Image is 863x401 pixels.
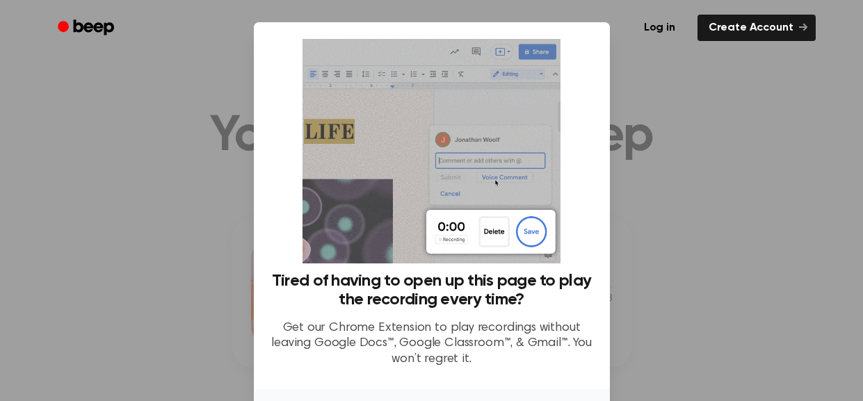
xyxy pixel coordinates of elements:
[48,15,127,42] a: Beep
[697,15,816,41] a: Create Account
[630,12,689,44] a: Log in
[271,272,593,309] h3: Tired of having to open up this page to play the recording every time?
[271,320,593,368] p: Get our Chrome Extension to play recordings without leaving Google Docs™, Google Classroom™, & Gm...
[303,39,560,263] img: Beep extension in action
